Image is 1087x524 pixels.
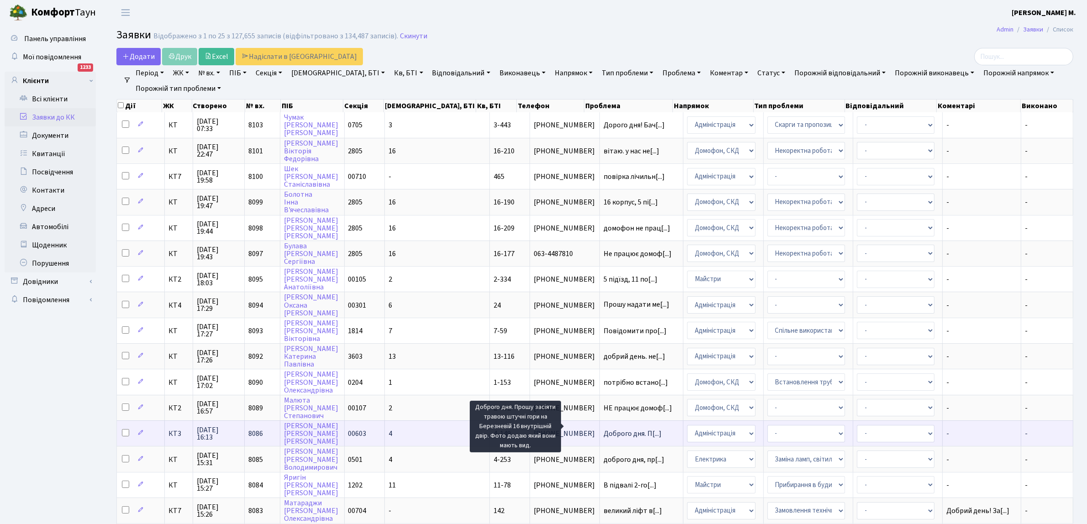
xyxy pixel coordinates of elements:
span: 16 [389,197,396,207]
span: Повідомити про[...] [604,326,667,336]
span: Добрий день! За[...] [946,506,1009,516]
a: Адреси [5,199,96,218]
button: Переключити навігацію [114,5,137,20]
span: 4-253 [494,455,511,465]
span: - [946,482,1017,489]
span: 2805 [348,197,363,207]
span: - [1025,429,1028,439]
th: Кв, БТІ [476,100,517,112]
span: [DATE] 18:03 [197,272,241,287]
span: 2 [389,274,392,284]
a: Заявки до КК [5,108,96,126]
span: Таун [31,5,96,21]
th: Проблема [584,100,673,112]
th: Телефон [517,100,584,112]
span: - [946,327,1017,335]
span: - [946,173,1017,180]
span: 00603 [348,429,367,439]
a: Порожній відповідальний [791,65,889,81]
span: [PHONE_NUMBER] [534,147,596,155]
a: Малюта[PERSON_NAME]Степанович [284,395,338,421]
span: вітаю. у нас не[...] [604,146,659,156]
li: Список [1043,25,1073,35]
a: Матараджи[PERSON_NAME]Олександрівна [284,498,338,524]
span: 3 [389,120,392,130]
div: Відображено з 1 по 25 з 127,655 записів (відфільтровано з 134,487 записів). [153,32,398,41]
a: Посвідчення [5,163,96,181]
span: НЕ працює домоф[...] [604,403,672,413]
th: [DEMOGRAPHIC_DATA], БТІ [384,100,476,112]
a: Щоденник [5,236,96,254]
span: 8092 [248,351,263,362]
span: 16 [389,146,396,156]
th: Секція [343,100,384,112]
span: 8094 [248,300,263,310]
span: 8097 [248,249,263,259]
span: [PHONE_NUMBER] [534,121,596,129]
span: Мої повідомлення [23,52,81,62]
span: [DATE] 17:27 [197,323,241,338]
span: - [946,302,1017,309]
span: КТ7 [168,507,189,514]
span: 11-78 [494,480,511,490]
span: [DATE] 19:58 [197,169,241,184]
span: [PHONE_NUMBER] [534,404,596,412]
span: 0705 [348,120,363,130]
th: ПІБ [281,100,343,112]
a: Статус [754,65,789,81]
a: Виконавець [496,65,549,81]
span: [DATE] 17:26 [197,349,241,364]
span: - [1025,506,1028,516]
span: - [946,404,1017,412]
th: Відповідальний [845,100,937,112]
span: КТ [168,482,189,489]
th: Дії [117,100,162,112]
span: КТ [168,379,189,386]
a: Напрямок [551,65,596,81]
b: Комфорт [31,5,75,20]
th: ЖК [162,100,192,112]
span: 00710 [348,172,367,182]
span: 16 корпус, 5 пі[...] [604,197,658,207]
span: [DATE] 17:29 [197,298,241,312]
span: 1 [389,377,392,388]
span: повірка лічильн[...] [604,172,665,182]
span: 8084 [248,480,263,490]
span: - [1025,146,1028,156]
span: - [946,250,1017,257]
span: КТ2 [168,404,189,412]
span: 8090 [248,377,263,388]
span: [DATE] 19:43 [197,246,241,261]
span: [DATE] 16:57 [197,400,241,415]
span: [PHONE_NUMBER] [534,507,596,514]
span: Прошу надати ме[...] [604,299,669,309]
span: 4 [389,455,392,465]
span: 2805 [348,223,363,233]
a: Заявки [1023,25,1043,34]
th: № вх. [245,100,281,112]
span: - [946,147,1017,155]
a: [PERSON_NAME]Оксана[PERSON_NAME] [284,293,338,318]
span: - [946,276,1017,283]
span: КТ [168,121,189,129]
span: 00301 [348,300,367,310]
span: [DATE] 19:44 [197,220,241,235]
a: Кв, БТІ [390,65,426,81]
span: КТ3 [168,430,189,437]
span: КТ [168,225,189,232]
span: - [946,379,1017,386]
a: Відповідальний [429,65,494,81]
span: КТ [168,456,189,463]
span: 2 [389,403,392,413]
span: 142 [494,506,504,516]
span: КТ [168,250,189,257]
span: потрібно встано[...] [604,377,668,388]
a: Булава[PERSON_NAME]Сергіївна [284,241,338,267]
b: [PERSON_NAME] М. [1012,8,1076,18]
span: 3603 [348,351,363,362]
a: ЖК [169,65,193,81]
a: Тип проблеми [598,65,657,81]
span: КТ2 [168,276,189,283]
span: домофон не прац[...] [604,223,670,233]
span: [PHONE_NUMBER] [534,456,596,463]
